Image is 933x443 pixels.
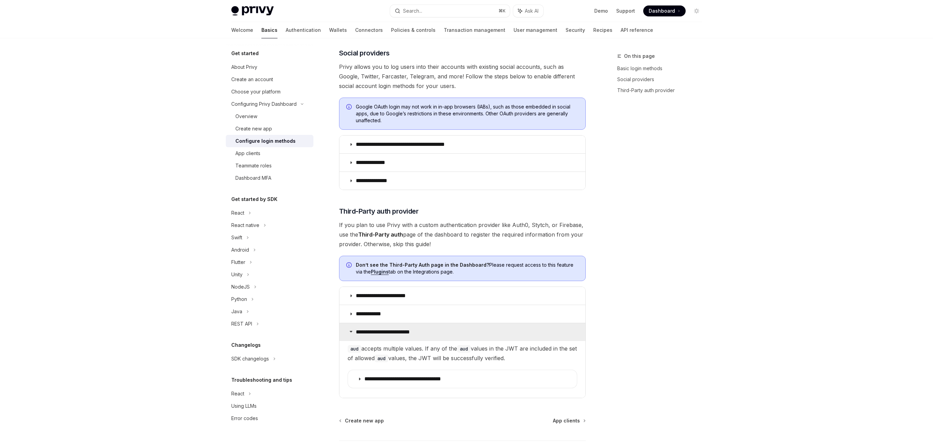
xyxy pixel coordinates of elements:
div: Configuring Privy Dashboard [231,100,297,108]
div: Teammate roles [235,162,272,170]
div: Unity [231,270,243,279]
div: Java [231,307,242,316]
div: Swift [231,233,242,242]
button: Ask AI [513,5,543,17]
div: React [231,209,244,217]
div: App clients [235,149,260,157]
code: aud [457,345,471,353]
a: Policies & controls [391,22,436,38]
div: Create new app [235,125,272,133]
a: User management [514,22,557,38]
svg: Info [346,104,353,111]
span: Third-Party auth provider [339,206,419,216]
strong: Don’t see the Third-Party Auth page in the Dashboard? [356,262,489,268]
div: Create an account [231,75,273,84]
span: If you plan to use Privy with a custom authentication provider like Auth0, Stytch, or Firebase, u... [339,220,586,249]
span: Create new app [345,417,384,424]
a: Authentication [286,22,321,38]
div: Python [231,295,247,303]
div: SDK changelogs [231,355,269,363]
h5: Get started [231,49,259,58]
a: Demo [594,8,608,14]
span: App clients [553,417,580,424]
h5: Troubleshooting and tips [231,376,292,384]
button: Toggle dark mode [691,5,702,16]
a: App clients [226,147,313,160]
a: Security [566,22,585,38]
a: Basics [261,22,277,38]
a: Recipes [593,22,612,38]
div: Error codes [231,414,258,422]
div: Search... [403,7,422,15]
a: Using LLMs [226,400,313,412]
span: Please request access to this feature via the tab on the Integrations page. [356,262,579,275]
a: Overview [226,110,313,123]
span: ⌘ K [498,8,506,14]
span: Dashboard [649,8,675,14]
a: Create new app [340,417,384,424]
a: Create an account [226,73,313,86]
span: Google OAuth login may not work in in-app browsers (IABs), such as those embedded in social apps,... [356,103,579,124]
svg: Info [346,262,353,269]
div: Flutter [231,258,245,266]
div: REST API [231,320,252,328]
span: Privy allows you to log users into their accounts with existing social accounts, such as Google, ... [339,62,586,91]
h5: Get started by SDK [231,195,277,203]
div: Choose your platform [231,88,281,96]
a: About Privy [226,61,313,73]
div: Overview [235,112,257,121]
strong: Third-Party auth [358,231,403,238]
code: aud [375,355,388,362]
a: Configure login methods [226,135,313,147]
span: On this page [624,52,655,60]
span: Ask AI [525,8,539,14]
a: App clients [553,417,585,424]
a: Plugins [371,269,389,275]
a: Transaction management [444,22,505,38]
button: Search...⌘K [390,5,510,17]
a: Choose your platform [226,86,313,98]
a: Third-Party auth provider [617,85,708,96]
a: Support [616,8,635,14]
code: aud [348,345,361,353]
img: light logo [231,6,274,16]
a: Welcome [231,22,253,38]
a: Dashboard [643,5,686,16]
a: Teammate roles [226,160,313,172]
div: Using LLMs [231,402,257,410]
a: Dashboard MFA [226,172,313,184]
div: Dashboard MFA [235,174,271,182]
div: Configure login methods [235,137,296,145]
div: About Privy [231,63,257,71]
span: accepts multiple values. If any of the values in the JWT are included in the set of allowed value... [348,344,577,363]
a: Social providers [617,74,708,85]
a: Basic login methods [617,63,708,74]
div: NodeJS [231,283,250,291]
span: Social providers [339,48,390,58]
a: Connectors [355,22,383,38]
div: React [231,390,244,398]
a: API reference [621,22,653,38]
a: Create new app [226,123,313,135]
a: Wallets [329,22,347,38]
h5: Changelogs [231,341,261,349]
div: Android [231,246,249,254]
a: Error codes [226,412,313,425]
div: React native [231,221,259,229]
